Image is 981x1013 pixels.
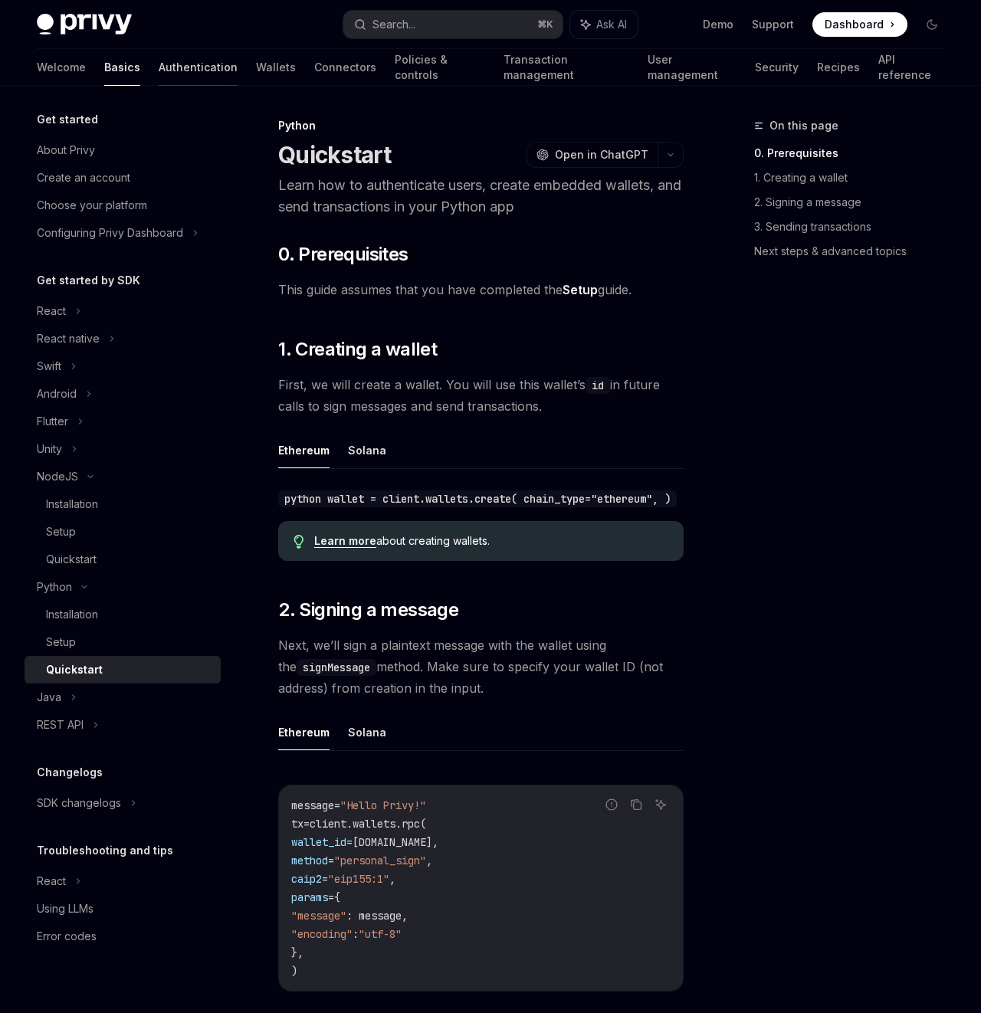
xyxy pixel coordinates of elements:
[395,49,485,86] a: Policies & controls
[278,337,437,362] span: 1. Creating a wallet
[755,49,799,86] a: Security
[817,49,860,86] a: Recipes
[348,432,386,468] button: Solana
[297,659,376,676] code: signMessage
[291,927,353,941] span: "encoding"
[651,795,671,815] button: Ask AI
[278,490,677,507] code: python wallet = client.wallets.create( chain_type="ethereum", )
[334,890,340,904] span: {
[25,895,221,923] a: Using LLMs
[825,17,884,32] span: Dashboard
[37,716,84,734] div: REST API
[37,302,66,320] div: React
[37,578,72,596] div: Python
[37,49,86,86] a: Welcome
[25,192,221,219] a: Choose your platform
[37,900,94,918] div: Using LLMs
[25,164,221,192] a: Create an account
[353,927,359,941] span: :
[46,605,98,624] div: Installation
[37,872,66,890] div: React
[527,142,658,168] button: Open in ChatGPT
[878,49,944,86] a: API reference
[278,279,684,300] span: This guide assumes that you have completed the guide.
[278,598,458,622] span: 2. Signing a message
[328,854,334,867] span: =
[812,12,907,37] a: Dashboard
[37,794,121,812] div: SDK changelogs
[294,535,304,549] svg: Tip
[291,872,322,886] span: caip2
[314,534,376,548] a: Learn more
[46,633,76,651] div: Setup
[648,49,737,86] a: User management
[37,169,130,187] div: Create an account
[25,518,221,546] a: Setup
[46,523,76,541] div: Setup
[278,714,330,750] button: Ethereum
[37,688,61,706] div: Java
[586,377,610,394] code: id
[291,854,328,867] span: method
[291,909,346,923] span: "message"
[291,817,303,831] span: tx
[322,872,328,886] span: =
[703,17,733,32] a: Demo
[334,798,340,812] span: =
[104,49,140,86] a: Basics
[563,282,598,298] a: Setup
[37,196,147,215] div: Choose your platform
[310,817,426,831] span: client.wallets.rpc(
[754,215,956,239] a: 3. Sending transactions
[25,136,221,164] a: About Privy
[159,49,238,86] a: Authentication
[37,110,98,129] h5: Get started
[328,872,389,886] span: "eip155:1"
[25,546,221,573] a: Quickstart
[328,890,334,904] span: =
[278,118,684,133] div: Python
[340,798,426,812] span: "Hello Privy!"
[372,15,415,34] div: Search...
[754,239,956,264] a: Next steps & advanced topics
[359,927,402,941] span: "utf-8"
[278,242,408,267] span: 0. Prerequisites
[596,17,627,32] span: Ask AI
[920,12,944,37] button: Toggle dark mode
[752,17,794,32] a: Support
[278,141,392,169] h1: Quickstart
[291,890,328,904] span: params
[25,656,221,684] a: Quickstart
[37,763,103,782] h5: Changelogs
[37,141,95,159] div: About Privy
[343,11,563,38] button: Search...⌘K
[37,385,77,403] div: Android
[25,923,221,950] a: Error codes
[37,224,183,242] div: Configuring Privy Dashboard
[37,927,97,946] div: Error codes
[626,795,646,815] button: Copy the contents from the code block
[348,714,386,750] button: Solana
[278,374,684,417] span: First, we will create a wallet. You will use this wallet’s in future calls to sign messages and s...
[37,329,100,348] div: React native
[46,550,97,569] div: Quickstart
[303,817,310,831] span: =
[291,798,334,812] span: message
[754,166,956,190] a: 1. Creating a wallet
[346,835,353,849] span: =
[278,175,684,218] p: Learn how to authenticate users, create embedded wallets, and send transactions in your Python app
[37,271,140,290] h5: Get started by SDK
[291,946,303,959] span: },
[25,601,221,628] a: Installation
[37,440,62,458] div: Unity
[314,533,668,549] div: about creating wallets.
[278,634,684,699] span: Next, we’ll sign a plaintext message with the wallet using the method. Make sure to specify your ...
[504,49,628,86] a: Transaction management
[37,14,132,35] img: dark logo
[46,661,103,679] div: Quickstart
[334,854,426,867] span: "personal_sign"
[754,190,956,215] a: 2. Signing a message
[291,835,346,849] span: wallet_id
[769,116,838,135] span: On this page
[346,909,408,923] span: : message,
